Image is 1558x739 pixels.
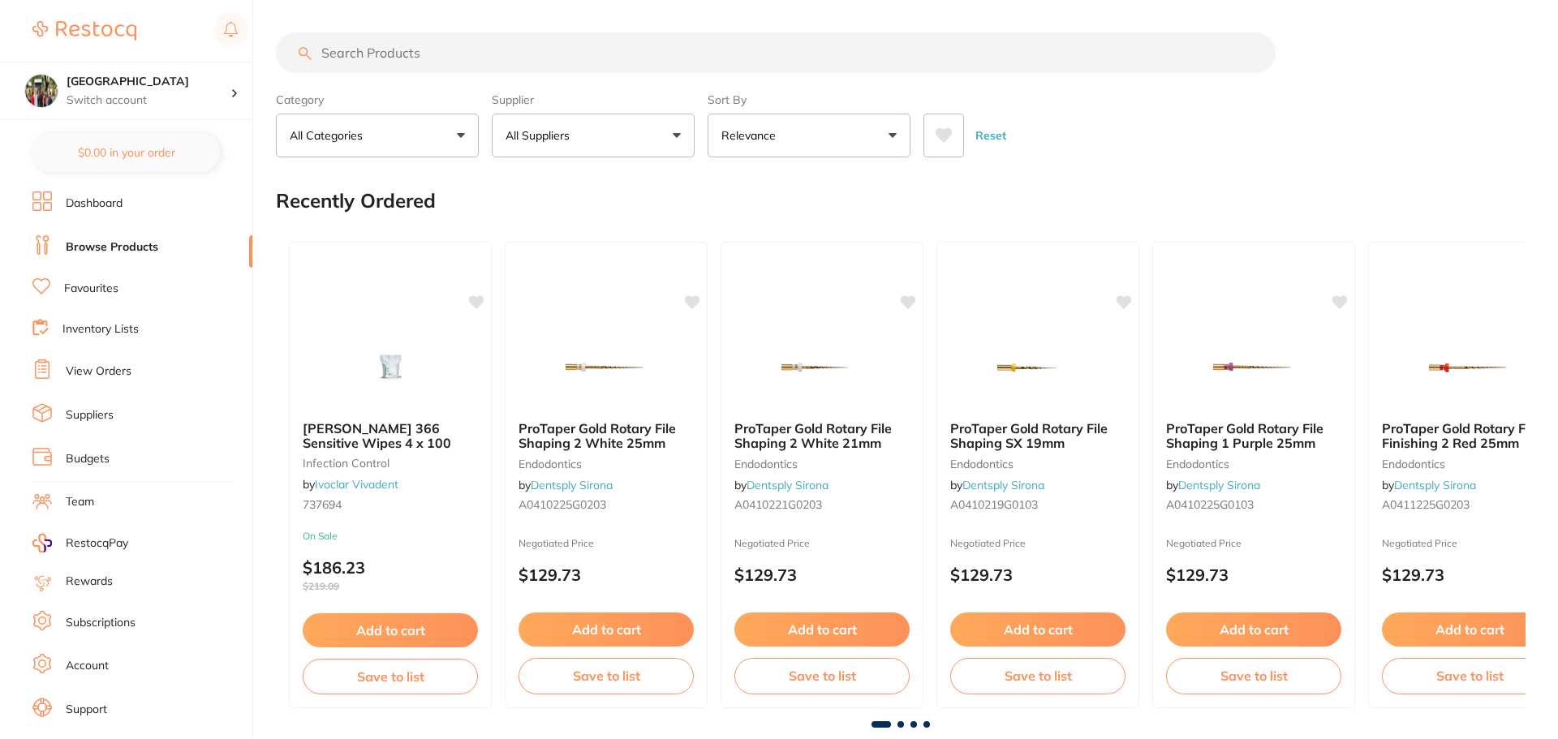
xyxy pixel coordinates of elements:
[1166,421,1341,451] b: ProTaper Gold Rotary File Shaping 1 Purple 25mm
[519,658,694,694] button: Save to list
[747,478,828,492] a: Dentsply Sirona
[950,565,1125,584] p: $129.73
[290,127,369,144] p: All Categories
[66,407,114,423] a: Suppliers
[66,615,136,631] a: Subscriptions
[1382,498,1557,511] small: A0411225G0203
[1417,327,1522,408] img: ProTaper Gold Rotary File Finishing 2 Red 25mm
[303,477,398,492] span: by
[1382,478,1476,492] span: by
[734,498,910,511] small: A0410221G0203
[1178,478,1260,492] a: Dentsply Sirona
[303,581,478,592] span: $219.09
[1382,421,1557,451] b: ProTaper Gold Rotary File Finishing 2 Red 25mm
[950,498,1125,511] small: A0410219G0103
[553,327,659,408] img: ProTaper Gold Rotary File Shaping 2 White 25mm
[950,538,1125,549] small: Negotiated Price
[734,478,828,492] span: by
[66,658,109,674] a: Account
[25,75,58,107] img: Wanneroo Dental Centre
[276,32,1276,73] input: Search Products
[276,114,479,157] button: All Categories
[734,458,910,470] small: endodontics
[276,92,479,107] label: Category
[66,239,158,256] a: Browse Products
[734,658,910,694] button: Save to list
[985,327,1091,408] img: ProTaper Gold Rotary File Shaping SX 19mm
[32,21,136,41] img: Restocq Logo
[962,478,1044,492] a: Dentsply Sirona
[67,92,230,109] p: Switch account
[519,565,694,584] p: $129.73
[950,612,1125,647] button: Add to cart
[519,498,694,511] small: A0410225G0203
[303,421,478,451] b: Durr FD 366 Sensitive Wipes 4 x 100
[1394,478,1476,492] a: Dentsply Sirona
[734,421,910,451] b: ProTaper Gold Rotary File Shaping 2 White 21mm
[1166,478,1260,492] span: by
[519,458,694,470] small: endodontics
[1201,327,1306,408] img: ProTaper Gold Rotary File Shaping 1 Purple 25mm
[971,114,1011,157] button: Reset
[1382,458,1557,470] small: endodontics
[66,574,113,590] a: Rewards
[1382,565,1557,584] p: $129.73
[32,12,136,49] a: Restocq Logo
[531,478,613,492] a: Dentsply Sirona
[303,457,478,470] small: infection control
[1166,565,1341,584] p: $129.73
[769,327,875,408] img: ProTaper Gold Rotary File Shaping 2 White 21mm
[1166,658,1341,694] button: Save to list
[303,613,478,647] button: Add to cart
[519,478,613,492] span: by
[303,531,478,542] small: On Sale
[66,702,107,718] a: Support
[32,534,52,552] img: RestocqPay
[1166,458,1341,470] small: endodontics
[721,127,782,144] p: Relevance
[492,92,695,107] label: Supplier
[303,659,478,694] button: Save to list
[1382,612,1557,647] button: Add to cart
[506,127,576,144] p: All Suppliers
[1166,538,1341,549] small: Negotiated Price
[950,421,1125,451] b: ProTaper Gold Rotary File Shaping SX 19mm
[32,133,220,172] button: $0.00 in your order
[1166,612,1341,647] button: Add to cart
[303,498,478,511] small: 737694
[734,538,910,549] small: Negotiated Price
[950,658,1125,694] button: Save to list
[519,538,694,549] small: Negotiated Price
[708,114,910,157] button: Relevance
[303,558,478,592] p: $186.23
[67,74,230,90] h4: Wanneroo Dental Centre
[734,565,910,584] p: $129.73
[708,92,910,107] label: Sort By
[734,612,910,647] button: Add to cart
[519,421,694,451] b: ProTaper Gold Rotary File Shaping 2 White 25mm
[66,195,123,212] a: Dashboard
[950,478,1044,492] span: by
[1382,538,1557,549] small: Negotiated Price
[492,114,695,157] button: All Suppliers
[276,190,436,213] h2: Recently Ordered
[66,363,131,380] a: View Orders
[1166,498,1341,511] small: A0410225G0103
[519,612,694,647] button: Add to cart
[32,534,128,552] a: RestocqPay
[66,494,94,510] a: Team
[62,321,139,337] a: Inventory Lists
[315,477,398,492] a: Ivoclar Vivadent
[64,281,118,297] a: Favourites
[66,535,128,552] span: RestocqPay
[1382,658,1557,694] button: Save to list
[66,451,110,467] a: Budgets
[950,458,1125,470] small: endodontics
[338,327,443,408] img: Durr FD 366 Sensitive Wipes 4 x 100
